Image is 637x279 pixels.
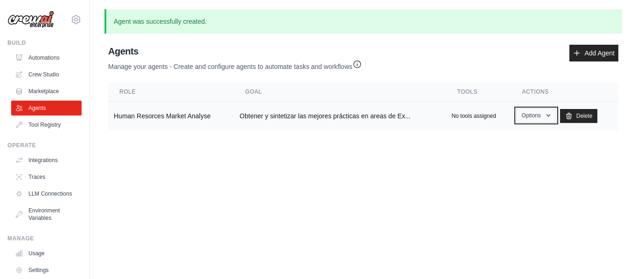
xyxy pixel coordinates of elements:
[7,142,82,149] div: Operate
[108,102,234,131] td: Human Resorces Market Analyse
[108,82,234,102] th: Role
[108,58,362,71] p: Manage your agents - Create and configure agents to automate tasks and workflows
[7,11,54,28] img: Logo
[234,102,446,131] td: Obtener y sintetizar las mejores prácticas en areas de Ex...
[11,203,82,225] a: Environment Variables
[11,117,82,132] a: Tool Registry
[11,246,82,261] a: Usage
[11,186,82,201] a: LLM Connections
[7,235,82,242] div: Manage
[11,101,82,116] a: Agents
[516,109,556,122] button: Options
[234,82,446,102] th: Goal
[451,112,496,120] p: No tools assigned
[560,109,598,123] a: Delete
[7,39,82,47] div: Build
[104,9,622,34] p: Agent was successfully created.
[11,50,82,65] a: Automations
[11,67,82,82] a: Crew Studio
[108,45,362,58] h2: Agents
[11,170,82,184] a: Traces
[446,82,511,102] th: Tools
[11,153,82,168] a: Integrations
[569,45,618,61] a: Add Agent
[11,84,82,99] a: Marketplace
[11,263,82,278] a: Settings
[511,82,618,102] th: Actions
